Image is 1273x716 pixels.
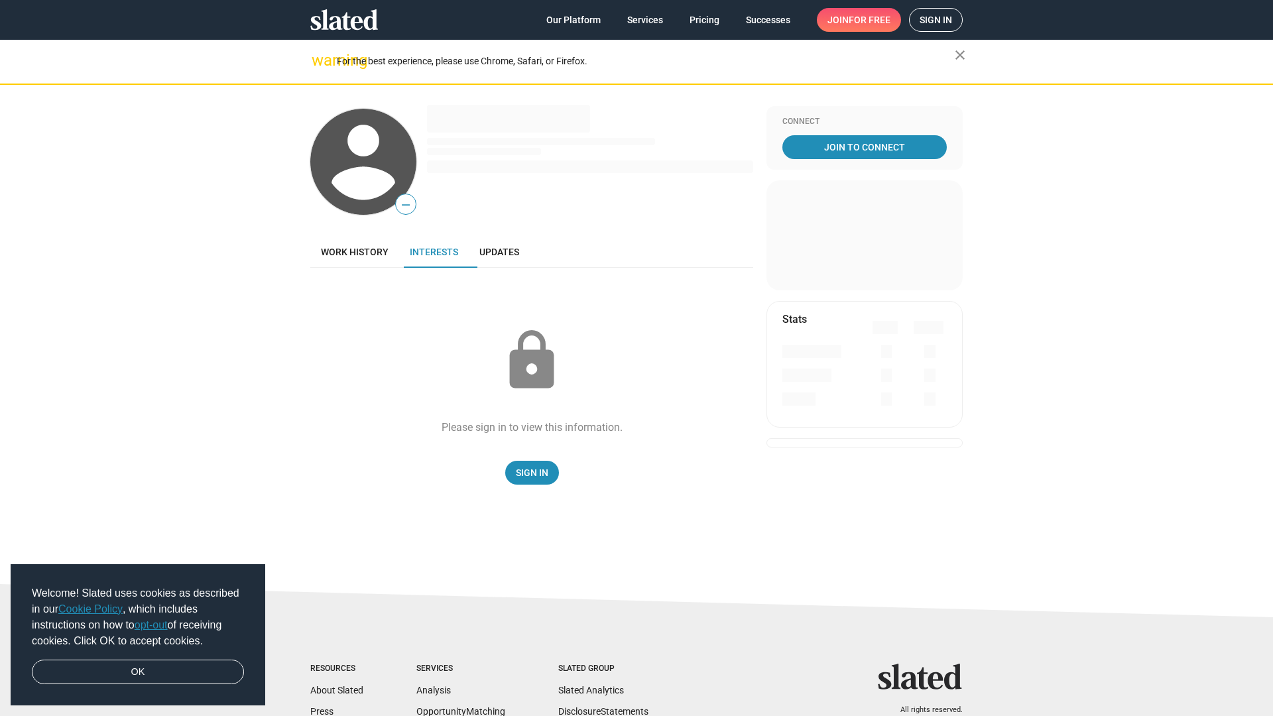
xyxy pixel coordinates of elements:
div: Resources [310,664,363,674]
span: Join [827,8,890,32]
mat-icon: warning [312,52,328,68]
span: Our Platform [546,8,601,32]
a: Joinfor free [817,8,901,32]
a: Work history [310,236,399,268]
span: Sign in [920,9,952,31]
span: Successes [746,8,790,32]
a: Successes [735,8,801,32]
a: Interests [399,236,469,268]
div: Services [416,664,505,674]
a: Join To Connect [782,135,947,159]
span: Interests [410,247,458,257]
mat-card-title: Stats [782,312,807,326]
span: Sign In [516,461,548,485]
a: Services [617,8,674,32]
mat-icon: close [952,47,968,63]
a: Slated Analytics [558,685,624,695]
span: Work history [321,247,389,257]
span: — [396,196,416,213]
a: dismiss cookie message [32,660,244,685]
a: Sign In [505,461,559,485]
span: Pricing [690,8,719,32]
span: Join To Connect [785,135,944,159]
span: Services [627,8,663,32]
div: Please sign in to view this information. [442,420,623,434]
a: Updates [469,236,530,268]
mat-icon: lock [499,328,565,394]
span: Updates [479,247,519,257]
a: Cookie Policy [58,603,123,615]
a: Our Platform [536,8,611,32]
div: cookieconsent [11,564,265,706]
a: Sign in [909,8,963,32]
div: For the best experience, please use Chrome, Safari, or Firefox. [337,52,955,70]
div: Connect [782,117,947,127]
a: Pricing [679,8,730,32]
a: Analysis [416,685,451,695]
div: Slated Group [558,664,648,674]
span: Welcome! Slated uses cookies as described in our , which includes instructions on how to of recei... [32,585,244,649]
span: for free [849,8,890,32]
a: opt-out [135,619,168,630]
a: About Slated [310,685,363,695]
